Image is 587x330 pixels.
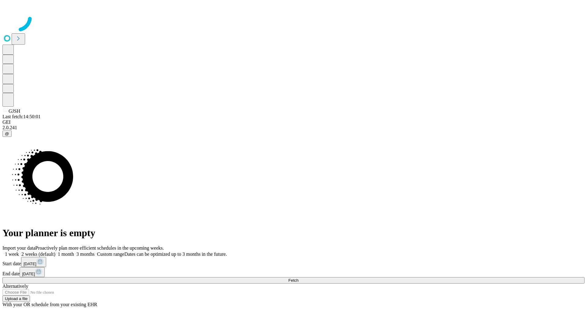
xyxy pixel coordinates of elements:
[24,262,36,266] span: [DATE]
[2,227,585,239] h1: Your planner is empty
[35,245,164,251] span: Proactively plan more efficient schedules in the upcoming weeks.
[2,302,97,307] span: With your OR schedule from your existing EHR
[2,114,41,119] span: Last fetch: 14:50:01
[76,251,94,257] span: 3 months
[22,272,35,276] span: [DATE]
[5,131,9,136] span: @
[2,125,585,130] div: 2.0.241
[124,251,227,257] span: Dates can be optimized up to 3 months in the future.
[2,277,585,284] button: Fetch
[21,251,55,257] span: 2 weeks (default)
[9,108,20,114] span: GJSH
[2,130,12,137] button: @
[2,245,35,251] span: Import your data
[2,119,585,125] div: GEI
[2,257,585,267] div: Start date
[21,257,46,267] button: [DATE]
[5,251,19,257] span: 1 week
[97,251,124,257] span: Custom range
[2,284,28,289] span: Alternatively
[288,278,298,283] span: Fetch
[2,267,585,277] div: End date
[20,267,45,277] button: [DATE]
[58,251,74,257] span: 1 month
[2,295,30,302] button: Upload a file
